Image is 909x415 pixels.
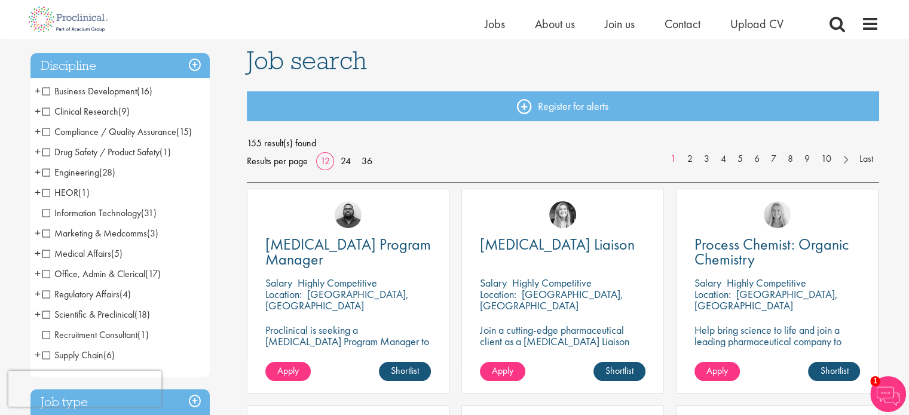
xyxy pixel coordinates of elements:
[698,152,715,166] a: 3
[99,166,115,179] span: (28)
[42,207,141,219] span: Information Technology
[512,276,592,290] p: Highly Competitive
[798,152,816,166] a: 9
[357,155,377,167] a: 36
[694,362,740,381] a: Apply
[134,308,150,321] span: (18)
[42,207,157,219] span: Information Technology
[42,146,171,158] span: Drug Safety / Product Safety
[665,152,682,166] a: 1
[694,324,860,381] p: Help bring science to life and join a leading pharmaceutical company to play a key role in delive...
[42,328,137,341] span: Recruitment Consultant
[35,183,41,201] span: +
[35,285,41,303] span: +
[480,276,507,290] span: Salary
[35,305,41,323] span: +
[335,201,362,228] a: Ashley Bennett
[42,85,137,97] span: Business Development
[35,102,41,120] span: +
[694,234,849,269] span: Process Chemist: Organic Chemistry
[42,247,123,260] span: Medical Affairs
[42,186,78,199] span: HEOR
[42,328,149,341] span: Recruitment Consultant
[480,234,635,254] span: [MEDICAL_DATA] Liaison
[42,288,120,300] span: Regulatory Affairs
[265,276,292,290] span: Salary
[808,362,860,381] a: Shortlist
[35,265,41,282] span: +
[265,287,409,312] p: [GEOGRAPHIC_DATA], [GEOGRAPHIC_DATA]
[870,376,880,386] span: 1
[265,287,302,301] span: Location:
[316,155,334,167] a: 12
[732,152,749,166] a: 5
[765,152,782,166] a: 7
[265,234,431,269] span: [MEDICAL_DATA] Program Manager
[485,16,505,32] span: Jobs
[247,134,879,152] span: 155 result(s) found
[336,155,355,167] a: 24
[694,287,731,301] span: Location:
[35,346,41,364] span: +
[8,371,161,407] iframe: reCAPTCHA
[549,201,576,228] img: Manon Fuller
[681,152,699,166] a: 2
[35,244,41,262] span: +
[764,201,791,228] a: Shannon Briggs
[42,166,115,179] span: Engineering
[665,16,700,32] a: Contact
[715,152,732,166] a: 4
[535,16,575,32] a: About us
[815,152,837,166] a: 10
[480,287,623,312] p: [GEOGRAPHIC_DATA], [GEOGRAPHIC_DATA]
[379,362,431,381] a: Shortlist
[694,276,721,290] span: Salary
[694,287,838,312] p: [GEOGRAPHIC_DATA], [GEOGRAPHIC_DATA]
[42,268,161,280] span: Office, Admin & Clerical
[147,227,158,239] span: (3)
[480,324,645,381] p: Join a cutting-edge pharmaceutical client as a [MEDICAL_DATA] Liaison (PEL) where your precision ...
[42,85,152,97] span: Business Development
[782,152,799,166] a: 8
[35,224,41,242] span: +
[42,125,192,138] span: Compliance / Quality Assurance
[42,105,130,118] span: Clinical Research
[78,186,90,199] span: (1)
[480,237,645,252] a: [MEDICAL_DATA] Liaison
[727,276,806,290] p: Highly Competitive
[42,308,150,321] span: Scientific & Preclinical
[42,349,115,361] span: Supply Chain
[30,53,210,79] h3: Discipline
[35,143,41,161] span: +
[42,268,145,280] span: Office, Admin & Clerical
[35,163,41,181] span: +
[145,268,161,280] span: (17)
[35,122,41,140] span: +
[42,227,147,239] span: Marketing & Medcomms
[141,207,157,219] span: (31)
[103,349,115,361] span: (6)
[42,349,103,361] span: Supply Chain
[118,105,130,118] span: (9)
[480,287,516,301] span: Location:
[42,105,118,118] span: Clinical Research
[247,44,367,76] span: Job search
[42,227,158,239] span: Marketing & Medcomms
[277,364,299,377] span: Apply
[120,288,131,300] span: (4)
[42,166,99,179] span: Engineering
[247,91,879,121] a: Register for alerts
[870,376,906,412] img: Chatbot
[605,16,635,32] a: Join us
[176,125,192,138] span: (15)
[706,364,728,377] span: Apply
[730,16,783,32] a: Upload CV
[160,146,171,158] span: (1)
[42,288,131,300] span: Regulatory Affairs
[492,364,513,377] span: Apply
[265,324,431,392] p: Proclinical is seeking a [MEDICAL_DATA] Program Manager to join our client's team for an exciting...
